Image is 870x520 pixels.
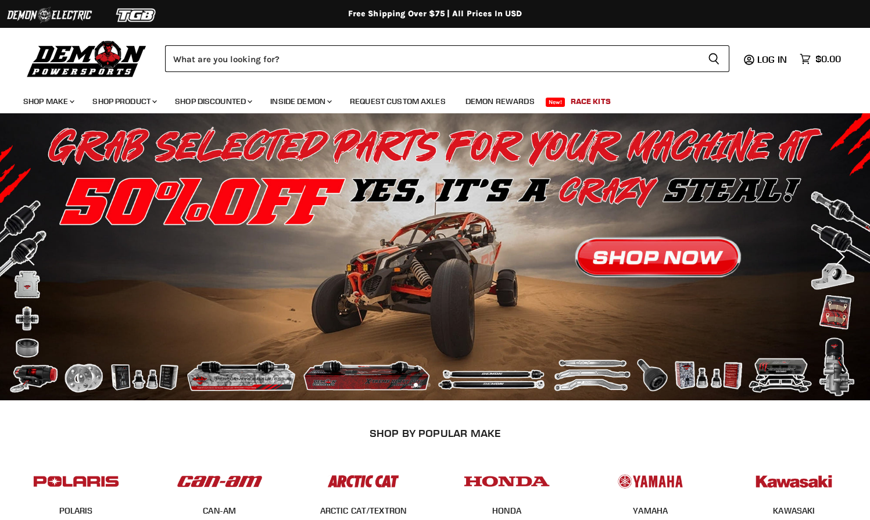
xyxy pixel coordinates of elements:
a: Demon Rewards [457,89,543,113]
img: Demon Powersports [23,38,151,79]
li: Page dot 1 [414,383,418,387]
button: Search [699,45,729,72]
a: YAMAHA [633,505,668,516]
a: Inside Demon [262,89,339,113]
img: POPULAR_MAKE_logo_4_4923a504-4bac-4306-a1be-165a52280178.jpg [461,464,552,499]
li: Page dot 2 [427,383,431,387]
img: TGB Logo 2 [93,4,180,26]
button: Previous [20,245,44,268]
input: Search [165,45,699,72]
a: ARCTIC CAT/TEXTRON [320,505,407,516]
a: Race Kits [562,89,620,113]
ul: Main menu [15,85,838,113]
img: POPULAR_MAKE_logo_2_dba48cf1-af45-46d4-8f73-953a0f002620.jpg [31,464,121,499]
img: POPULAR_MAKE_logo_5_20258e7f-293c-4aac-afa8-159eaa299126.jpg [605,464,696,499]
a: Shop Discounted [166,89,259,113]
img: POPULAR_MAKE_logo_6_76e8c46f-2d1e-4ecc-b320-194822857d41.jpg [749,464,839,499]
a: POLARIS [59,505,93,516]
a: Log in [752,54,794,64]
span: KAWASAKI [773,505,815,517]
span: CAN-AM [203,505,236,517]
a: Shop Make [15,89,81,113]
a: CAN-AM [203,505,236,516]
a: HONDA [492,505,521,516]
span: New! [546,98,565,107]
a: Request Custom Axles [341,89,454,113]
h2: SHOP BY POPULAR MAKE [15,427,856,439]
li: Page dot 4 [452,383,456,387]
a: $0.00 [794,51,847,67]
img: POPULAR_MAKE_logo_1_adc20308-ab24-48c4-9fac-e3c1a623d575.jpg [174,464,265,499]
a: KAWASAKI [773,505,815,516]
form: Product [165,45,729,72]
a: Shop Product [84,89,164,113]
span: HONDA [492,505,521,517]
span: YAMAHA [633,505,668,517]
span: ARCTIC CAT/TEXTRON [320,505,407,517]
button: Next [826,245,850,268]
span: $0.00 [815,53,841,64]
li: Page dot 3 [439,383,443,387]
span: POLARIS [59,505,93,517]
img: Demon Electric Logo 2 [6,4,93,26]
span: Log in [757,53,787,65]
img: POPULAR_MAKE_logo_3_027535af-6171-4c5e-a9bc-f0eccd05c5d6.jpg [318,464,409,499]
